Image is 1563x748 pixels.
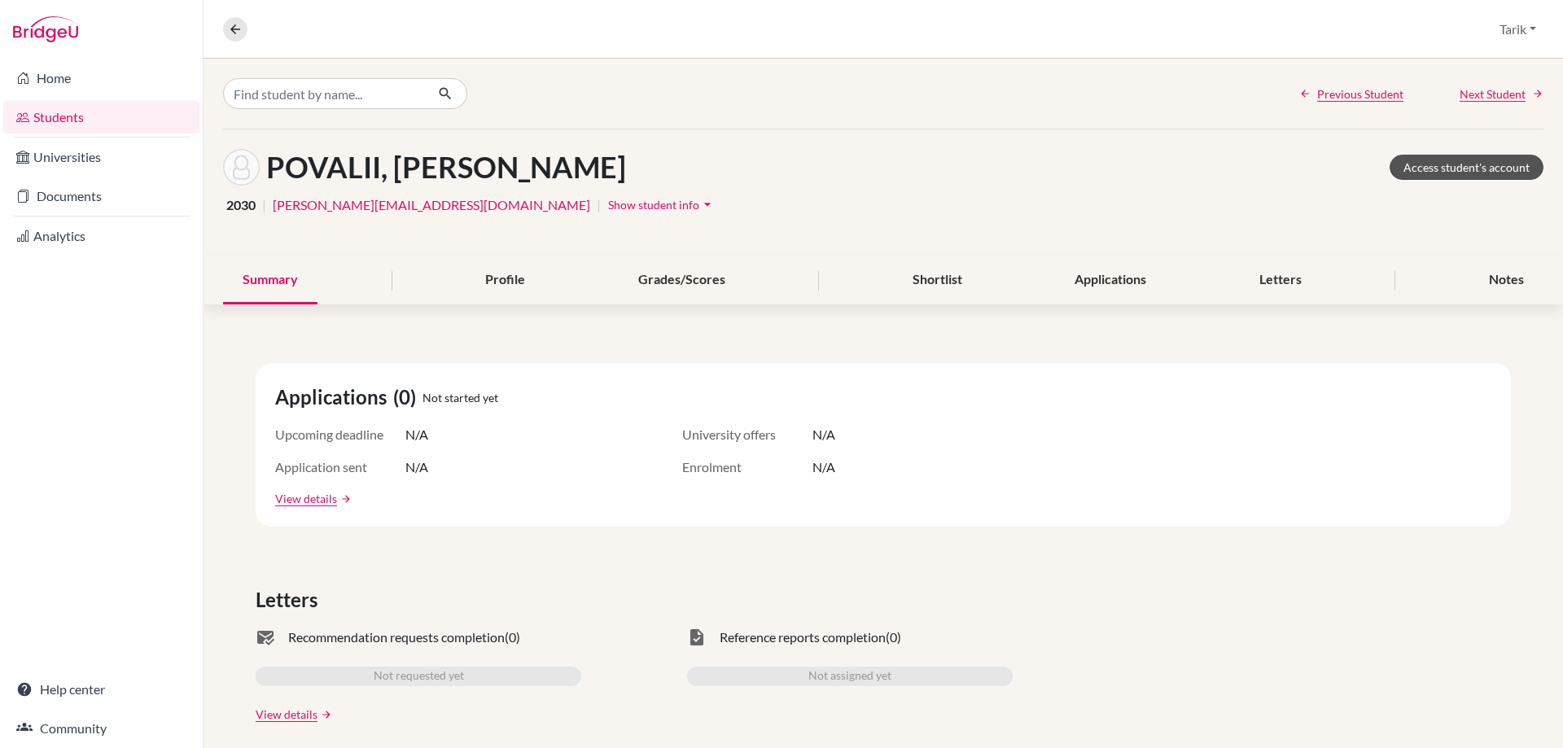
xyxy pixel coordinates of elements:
span: University offers [682,425,812,444]
span: | [262,195,266,215]
span: Not started yet [422,389,498,406]
a: View details [256,706,317,723]
span: 2030 [226,195,256,215]
div: Profile [466,256,545,304]
h1: POVALII, [PERSON_NAME] [266,150,626,185]
span: Previous Student [1317,85,1403,103]
span: Show student info [608,198,699,212]
span: mark_email_read [256,628,275,647]
div: Shortlist [893,256,982,304]
a: Students [3,101,199,133]
span: task [687,628,707,647]
span: Enrolment [682,457,812,477]
a: View details [275,490,337,507]
span: Applications [275,383,393,412]
i: arrow_drop_down [699,196,716,212]
div: Applications [1055,256,1166,304]
a: arrow_forward [337,493,352,505]
span: N/A [812,457,835,477]
span: Next Student [1460,85,1526,103]
div: Grades/Scores [619,256,745,304]
a: [PERSON_NAME][EMAIL_ADDRESS][DOMAIN_NAME] [273,195,590,215]
span: (0) [393,383,422,412]
span: | [597,195,601,215]
span: Application sent [275,457,405,477]
a: Next Student [1460,85,1543,103]
input: Find student by name... [223,78,425,109]
div: Letters [1240,256,1321,304]
span: Not assigned yet [808,667,891,686]
div: Summary [223,256,317,304]
span: N/A [405,425,428,444]
a: Access student's account [1390,155,1543,180]
a: Universities [3,141,199,173]
a: Analytics [3,220,199,252]
a: Help center [3,673,199,706]
span: Reference reports completion [720,628,886,647]
a: Documents [3,180,199,212]
a: Home [3,62,199,94]
span: Recommendation requests completion [288,628,505,647]
a: Previous Student [1299,85,1403,103]
span: N/A [812,425,835,444]
span: Upcoming deadline [275,425,405,444]
img: Bridge-U [13,16,78,42]
button: Show student infoarrow_drop_down [607,192,716,217]
span: (0) [505,628,520,647]
a: Community [3,712,199,745]
div: Notes [1469,256,1543,304]
button: Tarik [1492,14,1543,45]
a: arrow_forward [317,709,332,720]
img: ANNA POVALII's avatar [223,149,260,186]
span: N/A [405,457,428,477]
span: Not requested yet [374,667,464,686]
span: (0) [886,628,901,647]
span: Letters [256,585,324,615]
